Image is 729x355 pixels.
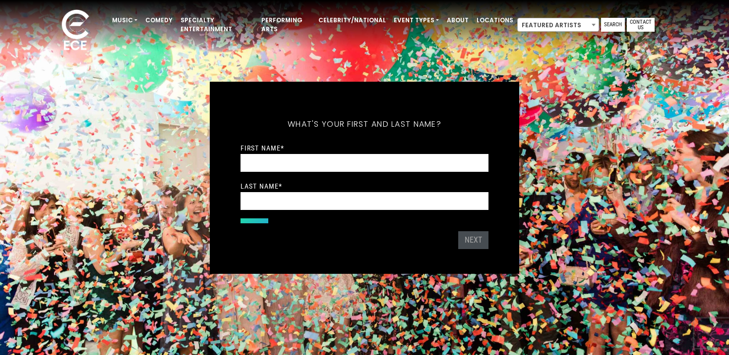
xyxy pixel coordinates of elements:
[141,12,177,29] a: Comedy
[257,12,314,38] a: Performing Arts
[177,12,257,38] a: Specialty Entertainment
[627,18,655,32] a: Contact Us
[443,12,473,29] a: About
[473,12,517,29] a: Locations
[241,182,282,191] label: Last Name
[517,18,599,32] span: Featured Artists
[390,12,443,29] a: Event Types
[108,12,141,29] a: Music
[241,144,284,152] label: First Name
[51,7,100,55] img: ece_new_logo_whitev2-1.png
[518,18,599,32] span: Featured Artists
[601,18,625,32] a: Search
[241,106,488,142] h5: What's your first and last name?
[314,12,390,29] a: Celebrity/National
